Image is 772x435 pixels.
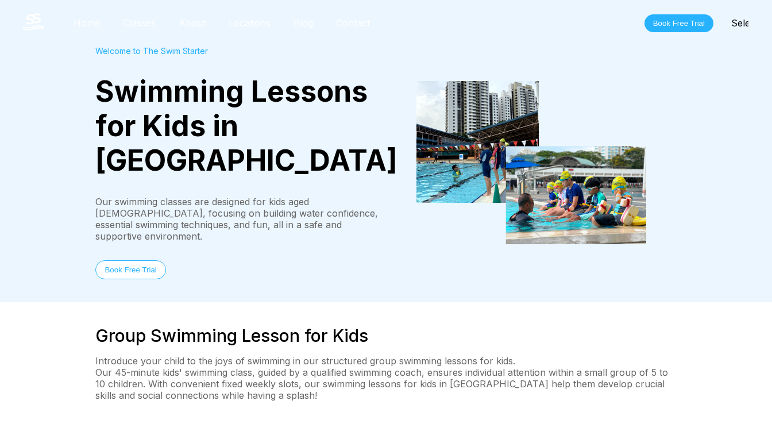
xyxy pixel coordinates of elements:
[95,74,397,178] span: Swimming Lessons for Kids in [GEOGRAPHIC_DATA]
[725,11,749,35] div: Select
[95,367,676,401] p: Our 45-minute kids' swimming class, guided by a qualified swimming coach, ensures individual atte...
[95,260,165,279] button: Book Free Trial
[95,196,386,242] div: Our swimming classes are designed for kids aged [DEMOGRAPHIC_DATA], focusing on building water co...
[95,325,676,346] h2: Group Swimming Lesson for Kids
[325,17,381,29] a: Contact
[111,17,167,29] a: Classes
[95,355,676,367] p: Introduce your child to the joys of swimming in our structured group swimming lessons for kids.
[217,17,282,29] a: Locations
[167,17,217,29] a: About
[282,17,325,29] a: Blog
[62,17,111,29] a: Home
[416,81,646,245] img: students attending a group swimming lesson for kids
[95,46,386,56] div: Welcome to The Swim Starter
[644,14,713,32] button: Book Free Trial
[23,13,44,30] img: The Swim Starter Logo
